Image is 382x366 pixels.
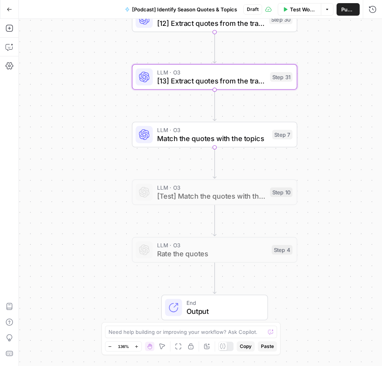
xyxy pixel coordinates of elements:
div: Step 4 [272,245,292,255]
div: Step 31 [270,72,292,82]
span: LLM · O3 [157,241,268,249]
g: Edge from step_10 to step_4 [213,205,216,236]
span: [13] Extract quotes from the transcript [157,75,266,86]
span: [Test] Match the quotes with the topics [157,190,266,201]
button: Publish [337,3,360,16]
div: Step 30 [269,14,293,24]
span: LLM · O3 [157,68,266,76]
g: Edge from step_31 to step_7 [213,90,216,121]
div: Step 10 [270,187,292,197]
div: LLM · O3Rate the quotesStep 4 [132,237,297,263]
span: Rate the quotes [157,248,268,259]
span: Match the quotes with the topics [157,133,268,143]
span: End [186,298,259,307]
button: Test Workflow [278,3,321,16]
button: [Podcast] Identify Season Quotes & Topics [120,3,242,16]
div: LLM · O3[Test] Match the quotes with the topicsStep 10 [132,179,297,205]
span: Draft [247,6,259,13]
div: LLM · O3[13] Extract quotes from the transcriptStep 31 [132,64,297,90]
span: Test Workflow [290,5,316,13]
g: Edge from step_4 to end [213,263,216,294]
button: Copy [237,341,255,352]
span: [Podcast] Identify Season Quotes & Topics [132,5,237,13]
button: Paste [258,341,277,352]
span: 136% [118,343,129,350]
span: Output [186,306,259,317]
div: Step 7 [272,130,293,140]
span: Paste [261,343,274,350]
div: LLM · O3Match the quotes with the topicsStep 7 [132,122,297,147]
span: LLM · O3 [157,125,268,134]
span: LLM · O3 [157,183,266,192]
span: Copy [240,343,252,350]
div: EndOutput [132,295,297,320]
span: Publish [341,5,355,13]
div: [12] Extract quotes from the transcriptStep 30 [132,7,297,32]
span: [12] Extract quotes from the transcript [157,18,265,28]
g: Edge from step_30 to step_31 [213,32,216,63]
